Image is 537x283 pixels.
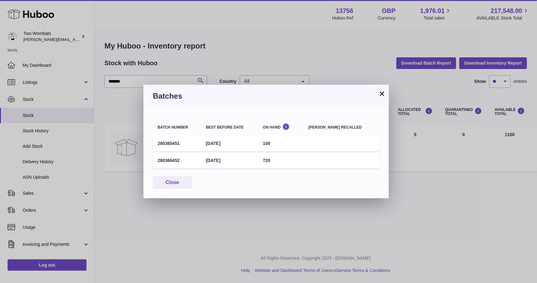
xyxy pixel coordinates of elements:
[158,125,196,130] div: Batch number
[258,136,304,151] td: 100
[153,136,201,151] td: 280365451
[201,153,258,168] td: [DATE]
[206,125,253,130] div: Best before date
[153,91,379,101] h3: Batches
[263,123,299,129] div: On Hand
[378,90,386,97] button: ×
[258,153,304,168] td: 720
[201,136,258,151] td: [DATE]
[309,125,375,130] div: [PERSON_NAME] recalled
[153,153,201,168] td: 280366452
[153,176,192,189] button: Close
